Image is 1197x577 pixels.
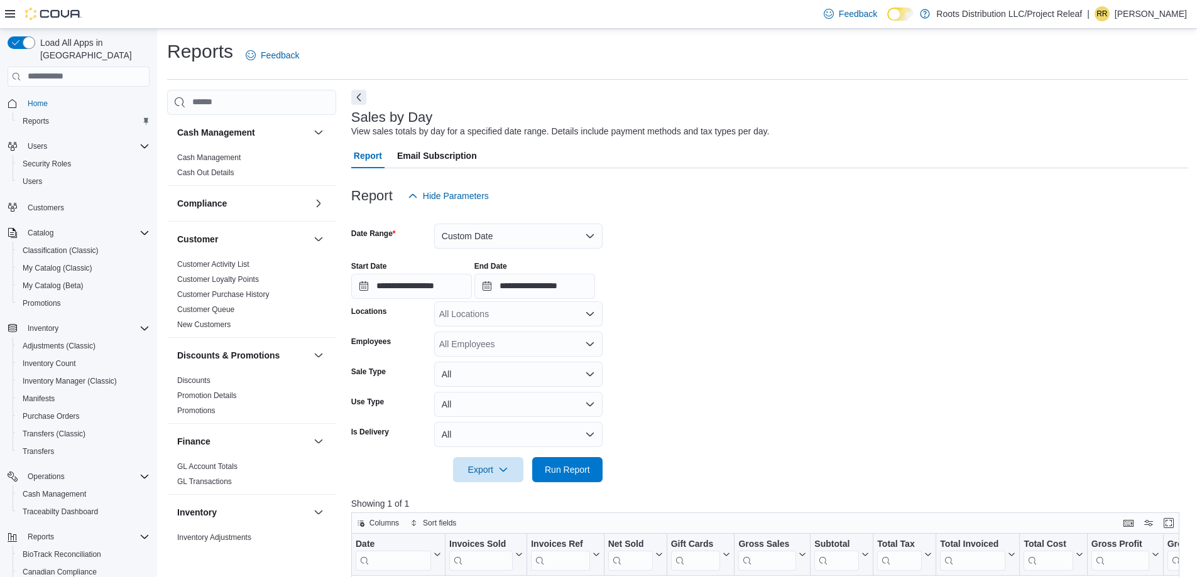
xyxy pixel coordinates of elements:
[35,36,150,62] span: Load All Apps in [GEOGRAPHIC_DATA]
[13,503,155,520] button: Traceabilty Dashboard
[474,274,595,299] input: Press the down key to open a popover containing a calendar.
[474,261,507,271] label: End Date
[23,321,63,336] button: Inventory
[531,539,589,571] div: Invoices Ref
[839,8,877,20] span: Feedback
[23,394,55,404] span: Manifests
[23,567,97,577] span: Canadian Compliance
[531,539,589,551] div: Invoices Ref
[887,8,914,21] input: Dark Mode
[585,309,595,319] button: Open list of options
[3,528,155,546] button: Reports
[177,376,210,385] a: Discounts
[177,477,232,486] a: GL Transactions
[18,487,150,502] span: Cash Management
[13,390,155,407] button: Manifests
[177,305,234,314] a: Customer Queue
[814,539,859,551] div: Subtotal
[18,156,76,171] a: Security Roles
[241,43,304,68] a: Feedback
[23,341,96,351] span: Adjustments (Classic)
[23,446,54,456] span: Transfers
[351,261,387,271] label: Start Date
[311,505,326,520] button: Inventory
[177,462,238,471] a: GL Account Totals
[18,278,150,293] span: My Catalog (Beta)
[177,126,309,139] button: Cash Management
[351,110,433,125] h3: Sales by Day
[351,397,384,407] label: Use Type
[3,468,155,485] button: Operations
[13,372,155,390] button: Inventory Manager (Classic)
[423,518,456,528] span: Sort fields
[397,143,477,168] span: Email Subscription
[608,539,652,551] div: Net Sold
[23,469,70,484] button: Operations
[177,532,251,542] span: Inventory Adjustments
[177,349,280,362] h3: Discounts & Promotions
[23,321,150,336] span: Inventory
[449,539,513,571] div: Invoices Sold
[23,359,76,369] span: Inventory Count
[3,198,155,216] button: Customers
[449,539,523,571] button: Invoices Sold
[177,533,251,542] a: Inventory Adjustments
[23,200,69,215] a: Customers
[177,461,238,472] span: GL Account Totals
[3,94,155,112] button: Home
[18,374,122,389] a: Inventory Manager (Classic)
[936,6,1082,21] p: Roots Distribution LLC/Project Releaf
[18,391,60,406] a: Manifests
[1121,515,1136,531] button: Keyboard shortcuts
[167,150,336,185] div: Cash Management
[18,174,150,189] span: Users
[1095,6,1110,21] div: rinardo russell
[351,90,366,105] button: Next
[18,426,150,441] span: Transfers (Classic)
[18,296,150,311] span: Promotions
[23,225,58,240] button: Catalog
[177,289,270,299] span: Customer Purchase History
[18,356,81,371] a: Inventory Count
[18,156,150,171] span: Security Roles
[819,1,882,26] a: Feedback
[23,298,61,308] span: Promotions
[177,153,241,163] span: Cash Management
[167,373,336,423] div: Discounts & Promotions
[18,409,150,424] span: Purchase Orders
[177,168,234,177] a: Cash Out Details
[1024,539,1073,571] div: Total Cost
[18,444,150,459] span: Transfers
[23,507,98,517] span: Traceabilty Dashboard
[1024,539,1083,571] button: Total Cost
[177,406,216,416] span: Promotions
[585,339,595,349] button: Open list of options
[23,139,52,154] button: Users
[18,114,150,129] span: Reports
[177,274,259,284] span: Customer Loyalty Points
[18,547,106,562] a: BioTrack Reconciliation
[177,435,309,448] button: Finance
[18,547,150,562] span: BioTrack Reconciliation
[434,224,603,249] button: Custom Date
[13,355,155,372] button: Inventory Count
[177,153,241,162] a: Cash Management
[1091,539,1149,551] div: Gross Profit
[18,278,89,293] a: My Catalog (Beta)
[177,275,259,284] a: Customer Loyalty Points
[177,197,227,210] h3: Compliance
[738,539,796,551] div: Gross Sales
[177,320,231,329] a: New Customers
[13,425,155,443] button: Transfers (Classic)
[23,225,150,240] span: Catalog
[177,197,309,210] button: Compliance
[311,125,326,140] button: Cash Management
[25,8,82,20] img: Cova
[434,422,603,447] button: All
[738,539,796,571] div: Gross Sales
[532,457,603,482] button: Run Report
[351,337,391,347] label: Employees
[670,539,720,551] div: Gift Cards
[940,539,1005,571] div: Total Invoiced
[18,487,91,502] a: Cash Management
